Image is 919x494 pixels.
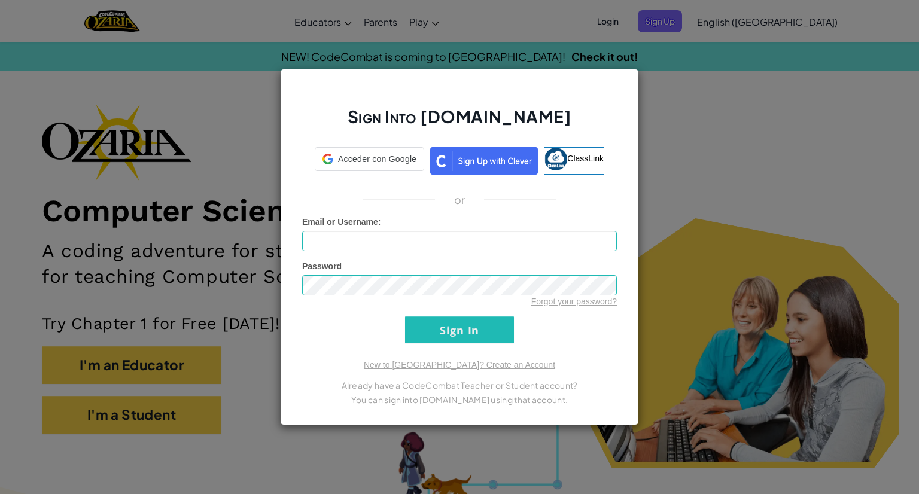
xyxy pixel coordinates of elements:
[315,147,424,171] div: Acceder con Google
[302,217,378,227] span: Email or Username
[364,360,555,370] a: New to [GEOGRAPHIC_DATA]? Create an Account
[544,148,567,170] img: classlink-logo-small.png
[315,147,424,175] a: Acceder con Google
[302,392,617,407] p: You can sign into [DOMAIN_NAME] using that account.
[454,193,465,207] p: or
[302,378,617,392] p: Already have a CodeCombat Teacher or Student account?
[302,261,342,271] span: Password
[430,147,538,175] img: clever_sso_button@2x.png
[405,316,514,343] input: Sign In
[338,153,416,165] span: Acceder con Google
[302,105,617,140] h2: Sign Into [DOMAIN_NAME]
[531,297,617,306] a: Forgot your password?
[302,216,381,228] label: :
[567,154,604,163] span: ClassLink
